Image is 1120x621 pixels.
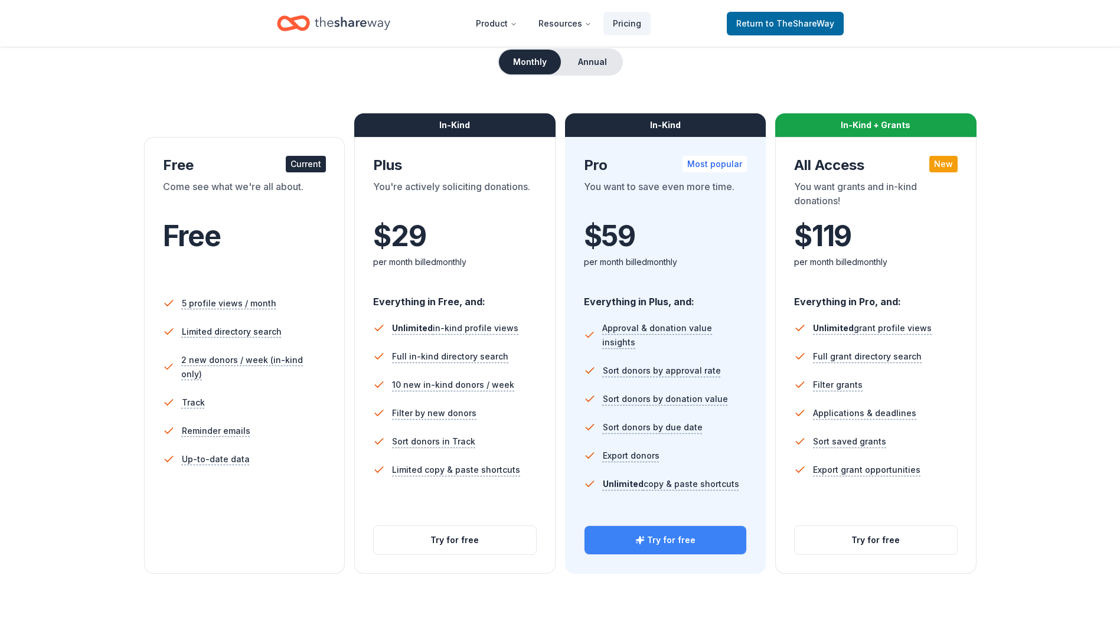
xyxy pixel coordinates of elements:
nav: Main [466,9,651,37]
span: Free [163,218,221,253]
span: Limited directory search [182,325,282,339]
span: Sort donors by donation value [603,392,728,406]
div: You want grants and in-kind donations! [794,179,958,213]
div: Everything in Pro, and: [794,285,958,309]
div: You want to save even more time. [584,179,747,213]
span: 5 profile views / month [182,296,276,310]
div: All Access [794,156,958,175]
div: per month billed monthly [794,255,958,269]
div: Come see what we're all about. [163,179,326,213]
span: Full in-kind directory search [392,349,508,364]
button: Try for free [795,526,957,554]
span: $ 59 [584,220,635,253]
span: Unlimited [603,479,644,489]
span: Sort donors in Track [392,434,475,449]
span: Unlimited [813,323,854,333]
span: $ 29 [373,220,426,253]
button: Annual [563,50,622,74]
span: Approval & donation value insights [602,321,747,349]
span: grant profile views [813,323,932,333]
span: Up-to-date data [182,452,250,466]
span: Unlimited [392,323,433,333]
div: In-Kind [354,113,556,137]
button: Resources [529,12,601,35]
span: Track [182,396,205,410]
div: per month billed monthly [584,255,747,269]
div: New [929,156,958,172]
span: 10 new in-kind donors / week [392,378,514,392]
span: Export donors [603,449,659,463]
span: $ 119 [794,220,851,253]
span: Full grant directory search [813,349,922,364]
span: Sort donors by due date [603,420,703,434]
div: Free [163,156,326,175]
span: Sort donors by approval rate [603,364,721,378]
span: Export grant opportunities [813,463,920,477]
div: Everything in Free, and: [373,285,537,309]
button: Try for free [585,526,747,554]
div: Most popular [683,156,747,172]
a: Home [277,9,390,37]
div: Plus [373,156,537,175]
span: Reminder emails [182,424,250,438]
span: Filter grants [813,378,863,392]
span: Sort saved grants [813,434,886,449]
div: Pro [584,156,747,175]
span: Applications & deadlines [813,406,916,420]
button: Product [466,12,527,35]
button: Try for free [374,526,536,554]
span: Limited copy & paste shortcuts [392,463,520,477]
div: In-Kind [565,113,766,137]
div: Current [286,156,326,172]
a: Returnto TheShareWay [727,12,844,35]
div: per month billed monthly [373,255,537,269]
div: Everything in Plus, and: [584,285,747,309]
span: copy & paste shortcuts [603,479,739,489]
button: Monthly [499,50,561,74]
div: You're actively soliciting donations. [373,179,537,213]
span: Filter by new donors [392,406,476,420]
span: 2 new donors / week (in-kind only) [181,353,326,381]
span: Return [736,17,834,31]
span: in-kind profile views [392,323,518,333]
span: to TheShareWay [766,18,834,28]
a: Pricing [603,12,651,35]
div: In-Kind + Grants [775,113,977,137]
